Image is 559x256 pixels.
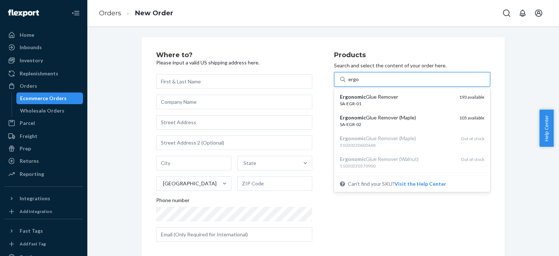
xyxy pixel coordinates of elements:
a: New Order [135,9,173,17]
a: Orders [4,80,83,92]
div: Glue Remover (Maple) [340,114,453,121]
a: Parcel [4,117,83,129]
div: SA-EGR-02 [340,121,453,127]
div: Inbounds [20,44,42,51]
a: Replenishments [4,68,83,79]
a: Prep [4,143,83,154]
input: Street Address [156,115,312,130]
input: First & Last Name [156,74,312,89]
h2: Products [334,52,490,59]
em: Ergonomic [340,156,366,162]
span: Out of stock [461,157,484,162]
div: Replenishments [20,70,58,77]
div: Glue Remover (Maple) [340,135,455,142]
a: Wholesale Orders [16,105,83,117]
img: Flexport logo [8,9,39,17]
input: ZIP Code [237,176,313,191]
span: 193 available [459,94,484,100]
div: [GEOGRAPHIC_DATA] [163,180,217,187]
div: Integrations [20,195,50,202]
div: Freight [20,133,37,140]
div: Ecommerce Orders [20,95,67,102]
div: Prep [20,145,31,152]
p: Search and select the content of your order here. [334,62,490,69]
em: Ergonomic [340,114,366,121]
div: Home [20,31,34,39]
span: Out of stock [461,136,484,141]
div: 51030220570900 [340,163,455,169]
a: Home [4,29,83,41]
div: Fast Tags [20,227,43,235]
div: Returns [20,157,39,165]
button: Fast Tags [4,225,83,237]
em: Ergonomic [340,94,366,100]
div: Orders [20,82,37,90]
div: Glue Remover (Walnut) [340,155,455,163]
h2: Where to? [156,52,312,59]
a: Inbounds [4,42,83,53]
span: 105 available [459,115,484,121]
button: Help Center [539,110,554,147]
a: Returns [4,155,83,167]
div: SA-EGR-01 [340,101,453,107]
span: Can't find your SKU? [348,180,446,188]
div: Add Fast Tag [20,241,46,247]
div: Parcel [20,119,35,127]
button: Close Navigation [68,6,83,20]
div: Inventory [20,57,43,64]
div: Wholesale Orders [20,107,64,114]
span: Phone number [156,197,190,207]
input: Company Name [156,95,312,109]
a: Freight [4,130,83,142]
button: Open notifications [515,6,530,20]
input: [GEOGRAPHIC_DATA] [162,180,163,187]
em: Ergonomic [340,135,366,141]
div: Glue Remover [340,93,453,101]
a: Add Integration [4,207,83,216]
p: Please input a valid US shipping address here. [156,59,312,66]
input: City [156,156,231,170]
div: 51030220603668 [340,142,455,148]
a: Orders [99,9,121,17]
input: Email (Only Required for International) [156,227,312,242]
a: Inventory [4,55,83,66]
button: Open account menu [531,6,546,20]
div: Reporting [20,170,44,178]
a: Ecommerce Orders [16,92,83,104]
a: Reporting [4,168,83,180]
a: Add Fast Tag [4,240,83,248]
div: Add Integration [20,208,52,214]
button: Integrations [4,193,83,204]
button: Open Search Box [499,6,514,20]
ol: breadcrumbs [93,3,179,24]
input: Street Address 2 (Optional) [156,135,312,150]
input: ErgonomicGlue RemoverSA-EGR-01193 availableErgonomicGlue Remover (Maple)SA-EGR-02105 availableErg... [348,76,359,83]
div: State [243,159,256,167]
button: ErgonomicGlue RemoverSA-EGR-01193 availableErgonomicGlue Remover (Maple)SA-EGR-02105 availableErg... [395,180,446,188]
